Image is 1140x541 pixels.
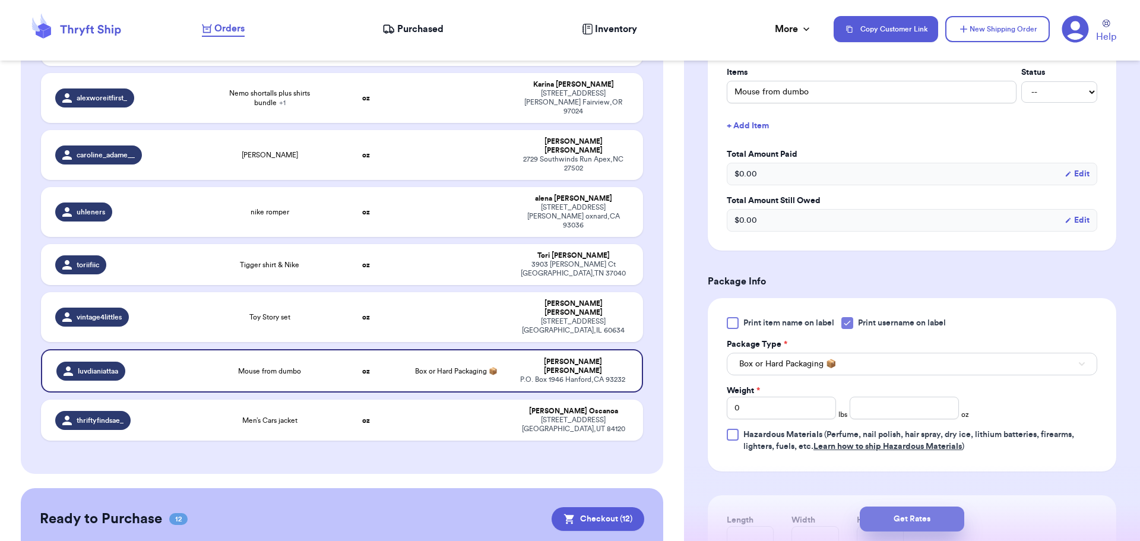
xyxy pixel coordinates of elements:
[518,137,629,155] div: [PERSON_NAME] [PERSON_NAME]
[518,251,629,260] div: Tori [PERSON_NAME]
[242,150,298,160] span: [PERSON_NAME]
[860,507,964,531] button: Get Rates
[518,317,629,335] div: [STREET_ADDRESS] [GEOGRAPHIC_DATA] , IL 60634
[397,22,444,36] span: Purchased
[518,357,628,375] div: [PERSON_NAME] [PERSON_NAME]
[775,22,812,36] div: More
[1096,20,1116,44] a: Help
[202,21,245,37] a: Orders
[743,431,1074,451] span: (Perfume, nail polish, hair spray, dry ice, lithium batteries, firearms, lighters, fuels, etc. )
[518,80,629,89] div: Karina [PERSON_NAME]
[727,195,1097,207] label: Total Amount Still Owed
[734,168,757,180] span: $ 0.00
[518,194,629,203] div: alena [PERSON_NAME]
[1065,168,1090,180] button: Edit
[169,513,188,525] span: 12
[78,366,118,376] span: luvdianiattaa
[595,22,637,36] span: Inventory
[77,93,127,103] span: alexworeitfirst_
[1065,214,1090,226] button: Edit
[362,314,370,321] strong: oz
[518,155,629,173] div: 2729 Southwinds Run Apex , NC 27502
[858,317,946,329] span: Print username on label
[945,16,1050,42] button: New Shipping Order
[727,148,1097,160] label: Total Amount Paid
[362,417,370,424] strong: oz
[834,16,938,42] button: Copy Customer Link
[722,113,1102,139] button: + Add Item
[217,88,323,107] span: Nemo shortalls plus shirts bundle
[518,375,628,384] div: P.O. Box 1946 Hanford , CA 93232
[362,208,370,216] strong: oz
[518,299,629,317] div: [PERSON_NAME] [PERSON_NAME]
[242,416,297,425] span: Men’s Cars jacket
[727,338,787,350] label: Package Type
[727,353,1097,375] button: Box or Hard Packaging 📦
[77,312,122,322] span: vintage4littles
[727,67,1016,78] label: Items
[362,368,370,375] strong: oz
[77,207,105,217] span: uhleners
[518,260,629,278] div: 3903 [PERSON_NAME] Ct [GEOGRAPHIC_DATA] , TN 37040
[40,510,162,529] h2: Ready to Purchase
[77,150,135,160] span: caroline_adame__
[518,416,629,434] div: [STREET_ADDRESS] [GEOGRAPHIC_DATA] , UT 84120
[362,151,370,159] strong: oz
[552,507,644,531] button: Checkout (12)
[961,410,969,419] span: oz
[739,358,836,370] span: Box or Hard Packaging 📦
[240,260,299,270] span: Tigger shirt & Nike
[727,385,760,397] label: Weight
[77,416,123,425] span: thriftyfindsae_
[708,274,1116,289] h3: Package Info
[1096,30,1116,44] span: Help
[838,410,847,419] span: lbs
[249,312,290,322] span: Toy Story set
[813,442,962,451] a: Learn how to ship Hazardous Materials
[743,317,834,329] span: Print item name on label
[77,260,99,270] span: toriifiic
[214,21,245,36] span: Orders
[279,99,286,106] span: + 1
[382,22,444,36] a: Purchased
[743,431,822,439] span: Hazardous Materials
[251,207,289,217] span: nike romper
[582,22,637,36] a: Inventory
[734,214,757,226] span: $ 0.00
[518,407,629,416] div: [PERSON_NAME] Oscanoa
[362,94,370,102] strong: oz
[518,203,629,230] div: [STREET_ADDRESS][PERSON_NAME] oxnard , CA 93036
[1021,67,1097,78] label: Status
[415,368,498,375] span: Box or Hard Packaging 📦
[362,261,370,268] strong: oz
[518,89,629,116] div: [STREET_ADDRESS][PERSON_NAME] Fairview , OR 97024
[238,366,301,376] span: Mouse from dumbo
